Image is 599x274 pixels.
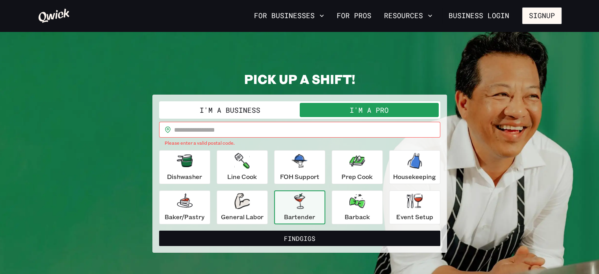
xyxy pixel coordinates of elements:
button: General Labor [217,190,268,224]
p: Please enter a valid postal code. [165,139,435,147]
p: Baker/Pastry [165,212,204,222]
p: Dishwasher [167,172,202,181]
p: Barback [345,212,370,222]
button: Housekeeping [389,150,440,184]
button: Prep Cook [332,150,383,184]
button: Bartender [274,190,325,224]
p: Line Cook [227,172,257,181]
button: FindGigs [159,231,440,246]
p: FOH Support [280,172,319,181]
button: I'm a Pro [300,103,439,117]
button: Resources [381,9,436,22]
p: Bartender [284,212,315,222]
p: General Labor [221,212,263,222]
button: Baker/Pastry [159,190,210,224]
button: FOH Support [274,150,325,184]
p: Housekeeping [393,172,436,181]
button: Dishwasher [159,150,210,184]
button: Line Cook [217,150,268,184]
button: Signup [522,7,562,24]
a: Business Login [442,7,516,24]
p: Event Setup [396,212,433,222]
button: Event Setup [389,190,440,224]
button: For Businesses [251,9,327,22]
button: I'm a Business [161,103,300,117]
a: For Pros [334,9,375,22]
h2: PICK UP A SHIFT! [152,71,447,87]
p: Prep Cook [341,172,373,181]
button: Barback [332,190,383,224]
